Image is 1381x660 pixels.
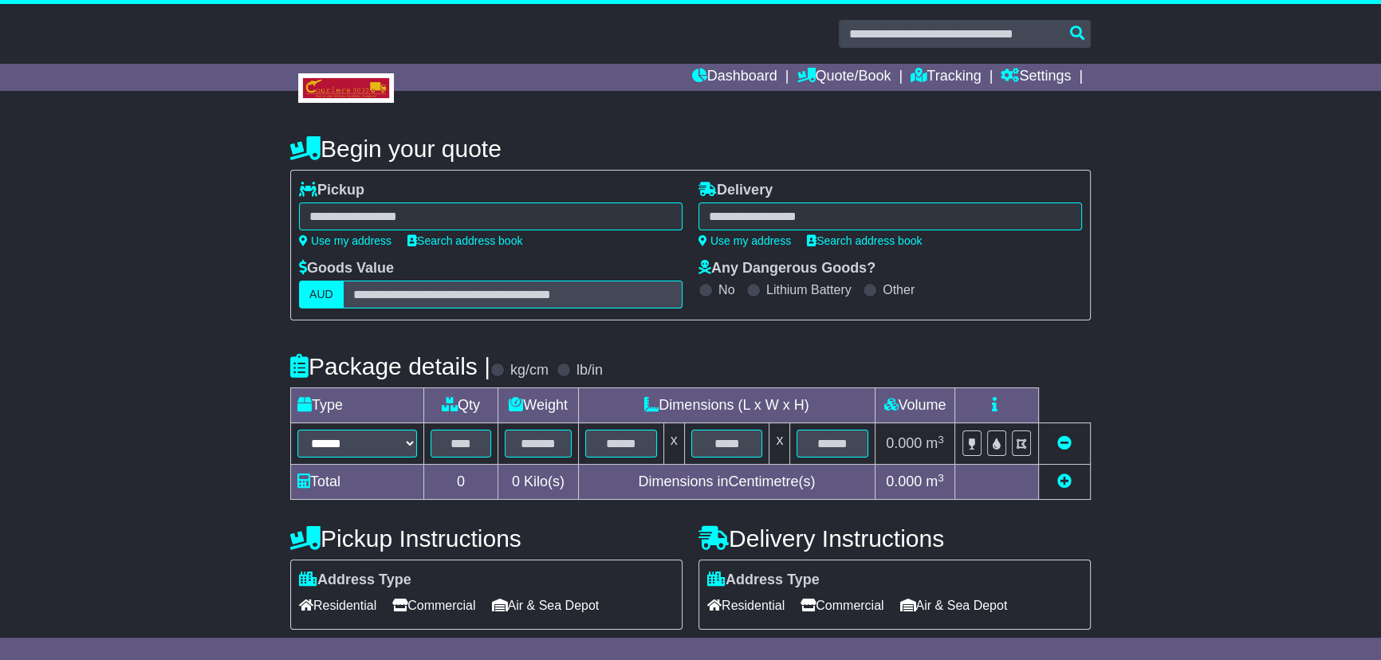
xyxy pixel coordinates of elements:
span: 0 [512,473,520,489]
td: Weight [498,388,579,423]
h4: Begin your quote [290,136,1091,162]
a: Tracking [911,64,981,91]
td: Total [291,465,424,500]
span: Residential [707,593,785,618]
label: AUD [299,281,344,308]
label: Goods Value [299,260,394,277]
label: kg/cm [510,362,549,379]
span: Commercial [801,593,883,618]
label: Pickup [299,182,364,199]
label: Other [883,282,915,297]
td: Volume [875,388,954,423]
span: Residential [299,593,376,618]
a: Search address book [807,234,922,247]
td: x [663,423,684,465]
h4: Pickup Instructions [290,525,683,552]
td: Kilo(s) [498,465,579,500]
span: m [926,473,944,489]
h4: Delivery Instructions [698,525,1091,552]
label: Address Type [707,572,820,589]
label: No [718,282,734,297]
td: Type [291,388,424,423]
a: Dashboard [692,64,777,91]
a: Use my address [299,234,391,247]
sup: 3 [938,434,944,446]
a: Settings [1001,64,1071,91]
span: m [926,435,944,451]
td: x [769,423,790,465]
a: Remove this item [1057,435,1072,451]
sup: 3 [938,472,944,484]
a: Search address book [407,234,522,247]
label: Lithium Battery [766,282,852,297]
td: Dimensions in Centimetre(s) [578,465,875,500]
td: Qty [424,388,498,423]
label: lb/in [576,362,603,379]
label: Address Type [299,572,411,589]
td: 0 [424,465,498,500]
a: Use my address [698,234,791,247]
label: Delivery [698,182,773,199]
td: Dimensions (L x W x H) [578,388,875,423]
label: Any Dangerous Goods? [698,260,875,277]
span: Air & Sea Depot [492,593,600,618]
span: 0.000 [886,473,922,489]
span: Air & Sea Depot [900,593,1008,618]
a: Add new item [1057,473,1072,489]
a: Quote/Book [797,64,891,91]
h4: Package details | [290,353,490,379]
span: 0.000 [886,435,922,451]
span: Commercial [392,593,475,618]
